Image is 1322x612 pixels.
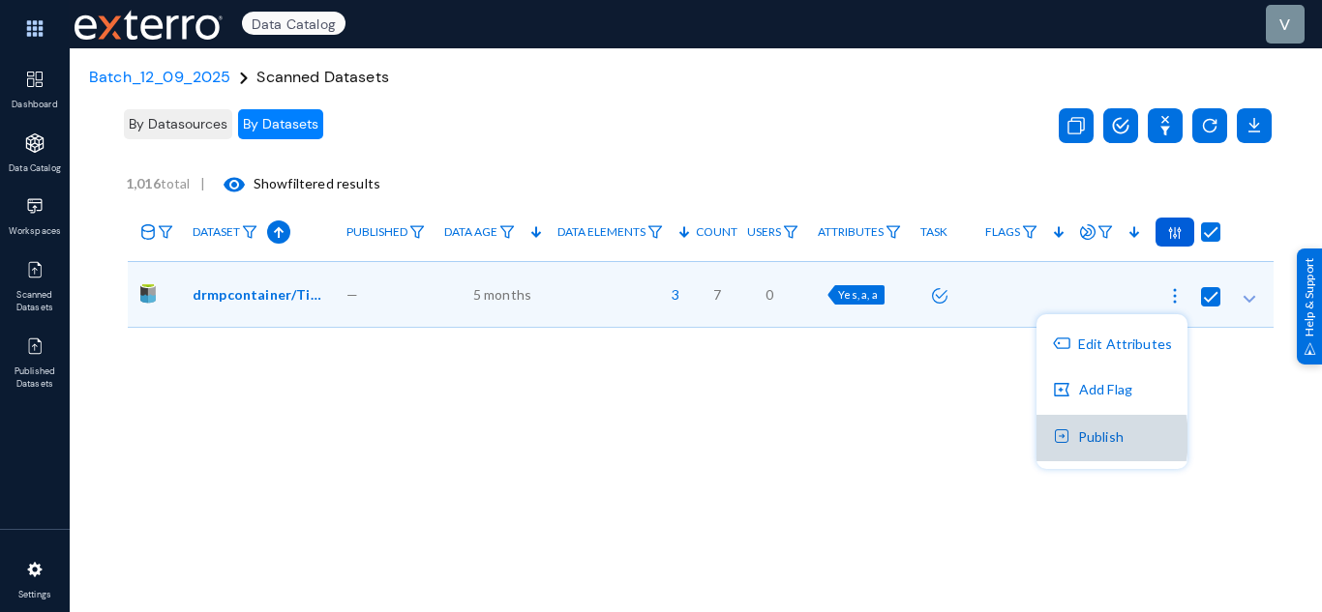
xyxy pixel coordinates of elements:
img: icon-tag.svg [1053,335,1070,352]
button: Add Flag [1037,368,1187,415]
img: icon-publish.svg [1053,427,1070,445]
button: Publish [1037,415,1187,461]
button: Edit Attributes [1037,322,1187,368]
img: icon-add-flag.svg [1048,376,1075,403]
